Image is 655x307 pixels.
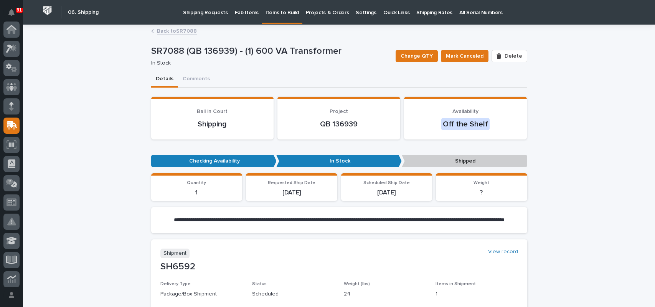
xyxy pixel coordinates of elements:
div: Notifications91 [10,9,20,22]
a: View record [488,249,518,255]
p: Shipping [160,119,265,129]
span: Weight [474,181,489,185]
span: Items in Shipment [436,282,476,286]
p: Shipment [160,249,190,258]
img: Workspace Logo [40,3,54,18]
span: Weight (lbs) [344,282,370,286]
span: Availability [452,109,478,114]
h2: 06. Shipping [68,9,99,16]
span: Mark Canceled [446,51,483,61]
p: ? [441,189,523,196]
p: In Stock [151,60,387,66]
span: Delivery Type [160,282,191,286]
span: Ball in Court [197,109,228,114]
span: Scheduled Ship Date [363,181,410,185]
button: Mark Canceled [441,50,488,62]
p: In Stock [276,155,402,168]
p: SH6592 [160,261,518,272]
span: Status [252,282,267,286]
button: Details [151,71,178,88]
button: Notifications [3,5,20,21]
p: Checking Availability [151,155,277,168]
p: 24 [344,290,426,298]
span: Delete [505,53,522,60]
p: QB 136939 [287,119,391,129]
button: Delete [492,50,527,62]
span: Change QTY [401,51,433,61]
p: [DATE] [251,189,333,196]
p: SR7088 (QB 136939) - (1) 600 VA Transformer [151,46,390,57]
p: 91 [17,7,22,13]
p: 1 [156,189,238,196]
p: Package/Box Shipment [160,290,243,298]
a: Back toSR7088 [157,26,197,35]
span: Requested Ship Date [268,181,315,185]
p: Shipped [402,155,527,168]
p: Scheduled [252,290,335,298]
span: Quantity [187,181,206,185]
button: Change QTY [396,50,438,62]
span: Project [330,109,348,114]
div: Off the Shelf [441,118,490,130]
p: 1 [436,290,518,298]
button: Comments [178,71,214,88]
p: [DATE] [346,189,428,196]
